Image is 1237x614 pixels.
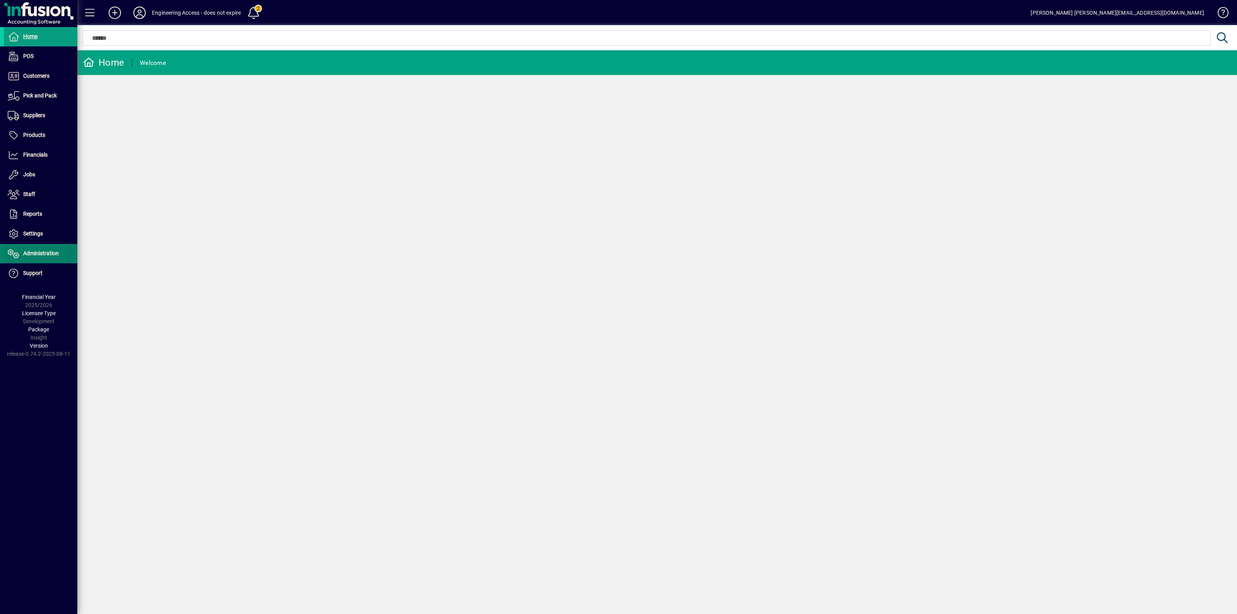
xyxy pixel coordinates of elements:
span: Financials [23,152,48,158]
div: Welcome [140,57,166,69]
span: Suppliers [23,112,45,118]
span: Financial Year [22,294,56,300]
a: Reports [4,205,77,224]
span: Administration [23,250,59,256]
a: Administration [4,244,77,263]
span: Version [30,343,48,349]
div: Engineering Access - does not expire [152,7,241,19]
span: POS [23,53,34,59]
span: Pick and Pack [23,92,57,99]
div: Home [83,56,124,69]
div: [PERSON_NAME] [PERSON_NAME][EMAIL_ADDRESS][DOMAIN_NAME] [1031,7,1204,19]
span: Settings [23,230,43,237]
span: Support [23,270,43,276]
a: Pick and Pack [4,86,77,106]
a: Products [4,126,77,145]
span: Jobs [23,171,35,177]
a: Support [4,264,77,283]
a: Settings [4,224,77,244]
span: Products [23,132,45,138]
span: Customers [23,73,49,79]
a: Customers [4,67,77,86]
a: POS [4,47,77,66]
span: Package [28,326,49,333]
button: Add [102,6,127,20]
a: Financials [4,145,77,165]
span: Reports [23,211,42,217]
span: Staff [23,191,35,197]
span: Licensee Type [22,310,56,316]
a: Jobs [4,165,77,184]
a: Suppliers [4,106,77,125]
span: Home [23,33,37,39]
button: Profile [127,6,152,20]
a: Knowledge Base [1212,2,1227,27]
a: Staff [4,185,77,204]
